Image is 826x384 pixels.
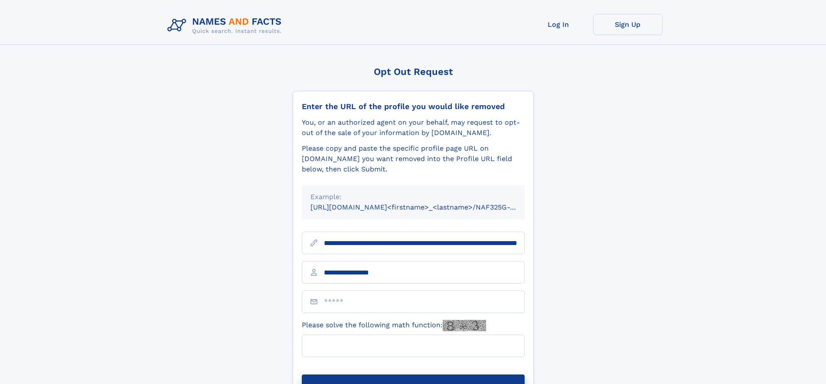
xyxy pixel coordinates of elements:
[524,14,593,35] a: Log In
[302,143,525,174] div: Please copy and paste the specific profile page URL on [DOMAIN_NAME] you want removed into the Pr...
[310,192,516,202] div: Example:
[293,66,534,77] div: Opt Out Request
[302,102,525,111] div: Enter the URL of the profile you would like removed
[302,320,486,331] label: Please solve the following math function:
[310,203,541,211] small: [URL][DOMAIN_NAME]<firstname>_<lastname>/NAF325G-xxxxxxxx
[593,14,663,35] a: Sign Up
[302,117,525,138] div: You, or an authorized agent on your behalf, may request to opt-out of the sale of your informatio...
[164,14,289,37] img: Logo Names and Facts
